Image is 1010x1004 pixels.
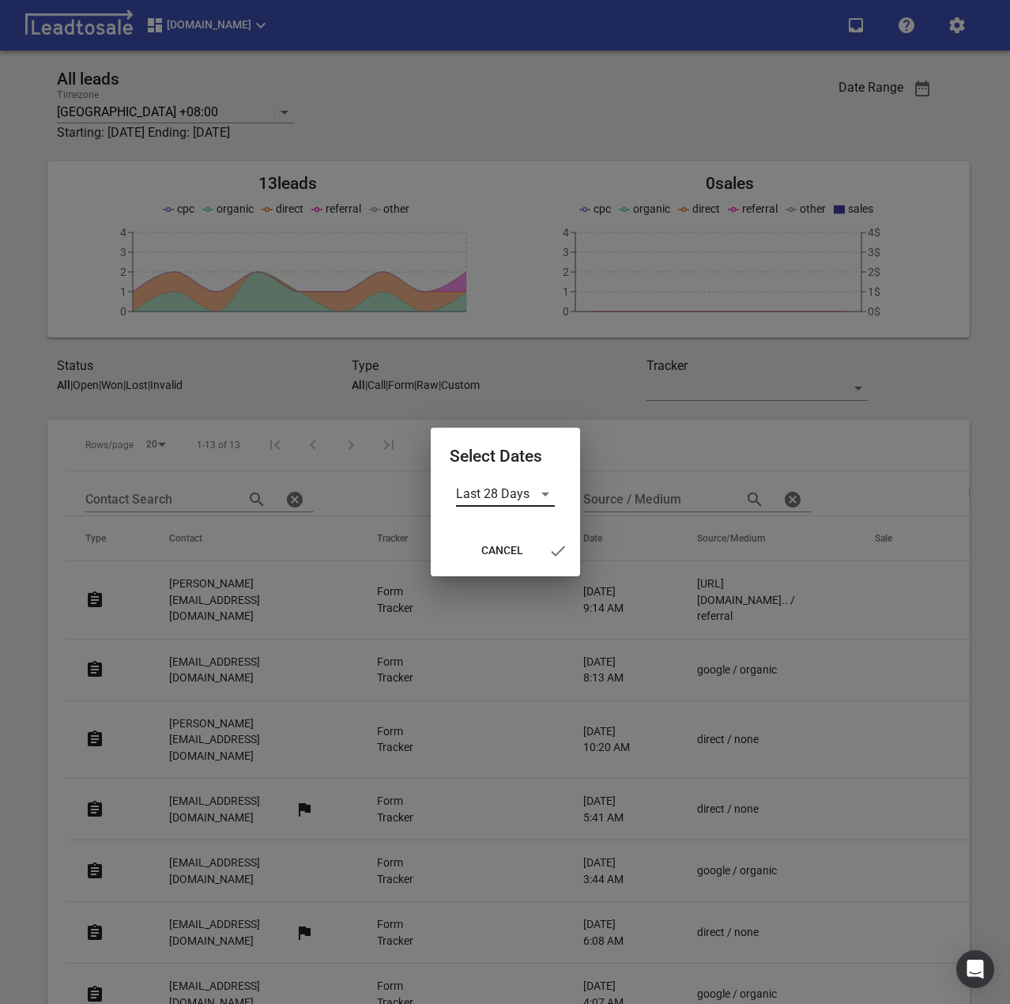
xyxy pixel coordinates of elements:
[456,481,555,507] div: Last 28 Days
[469,537,536,565] button: Cancel
[956,950,994,988] div: Open Intercom Messenger
[539,532,577,570] button: Submit
[481,543,523,559] span: Cancel
[450,447,561,466] h2: Select Dates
